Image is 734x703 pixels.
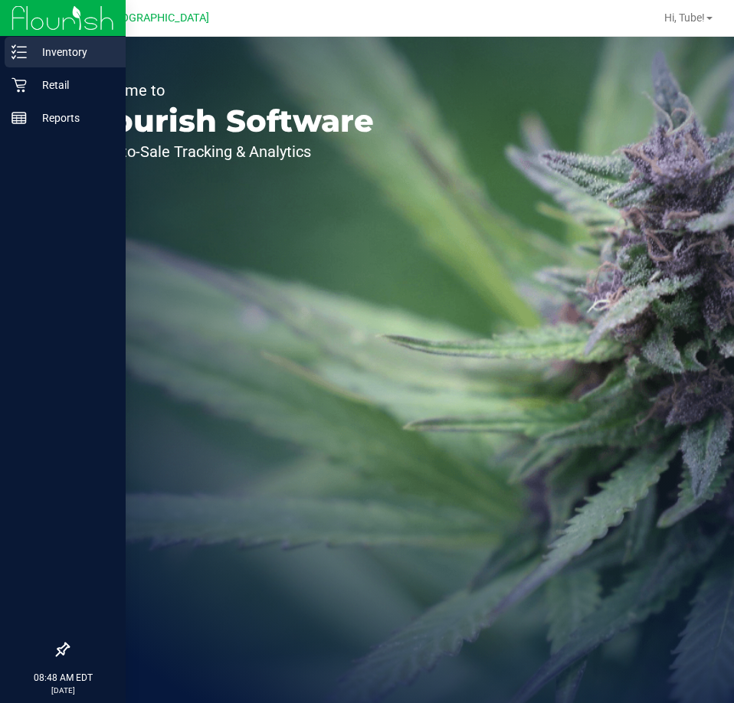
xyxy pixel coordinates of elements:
[83,144,374,159] p: Seed-to-Sale Tracking & Analytics
[27,109,119,127] p: Reports
[7,671,119,685] p: 08:48 AM EDT
[11,44,27,60] inline-svg: Inventory
[104,11,209,25] span: [GEOGRAPHIC_DATA]
[83,106,374,136] p: Flourish Software
[83,83,374,98] p: Welcome to
[11,110,27,126] inline-svg: Reports
[664,11,705,24] span: Hi, Tube!
[7,685,119,696] p: [DATE]
[11,77,27,93] inline-svg: Retail
[27,43,119,61] p: Inventory
[27,76,119,94] p: Retail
